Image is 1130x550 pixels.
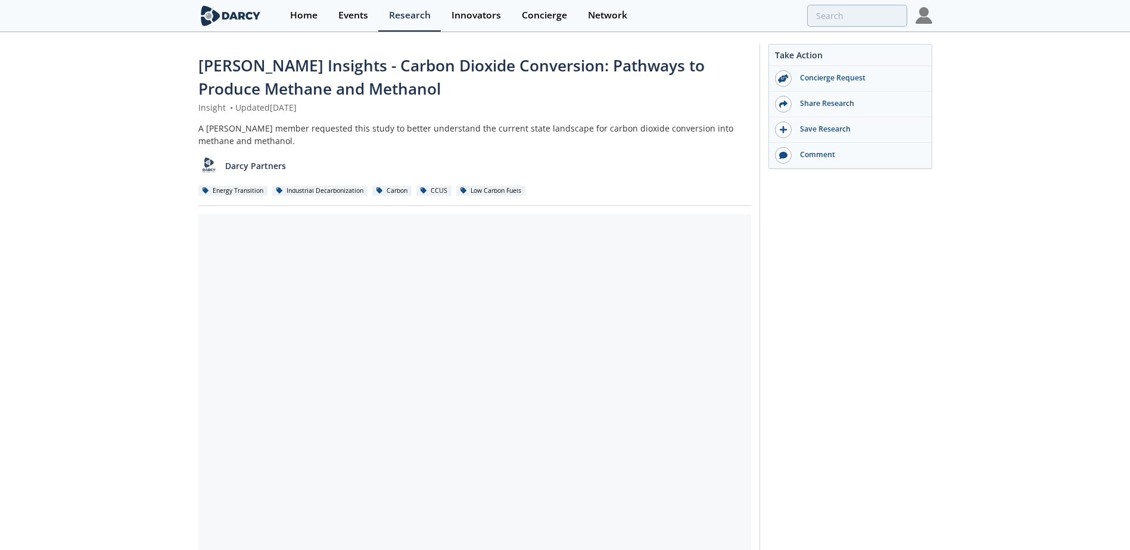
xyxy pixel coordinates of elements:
div: Comment [792,149,925,160]
div: Insight Updated [DATE] [198,101,751,114]
img: logo-wide.svg [198,5,263,26]
img: Profile [916,7,932,24]
div: Share Research [792,98,925,109]
input: Advanced Search [807,5,907,27]
div: Research [389,11,431,20]
div: Events [338,11,368,20]
div: Industrial Decarbonization [272,186,368,196]
span: [PERSON_NAME] Insights - Carbon Dioxide Conversion: Pathways to Produce Methane and Methanol [198,55,705,99]
div: Take Action [769,49,932,66]
div: Low Carbon Fuels [456,186,526,196]
div: Concierge [522,11,567,20]
div: Concierge Request [792,73,925,83]
div: CCUS [416,186,452,196]
div: Network [588,11,627,20]
div: A [PERSON_NAME] member requested this study to better understand the current state landscape for ... [198,122,751,147]
p: Darcy Partners [225,160,286,172]
div: Home [290,11,317,20]
div: Innovators [452,11,501,20]
div: Carbon [372,186,412,196]
span: • [228,102,235,113]
div: Save Research [792,124,925,135]
div: Energy Transition [198,186,268,196]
